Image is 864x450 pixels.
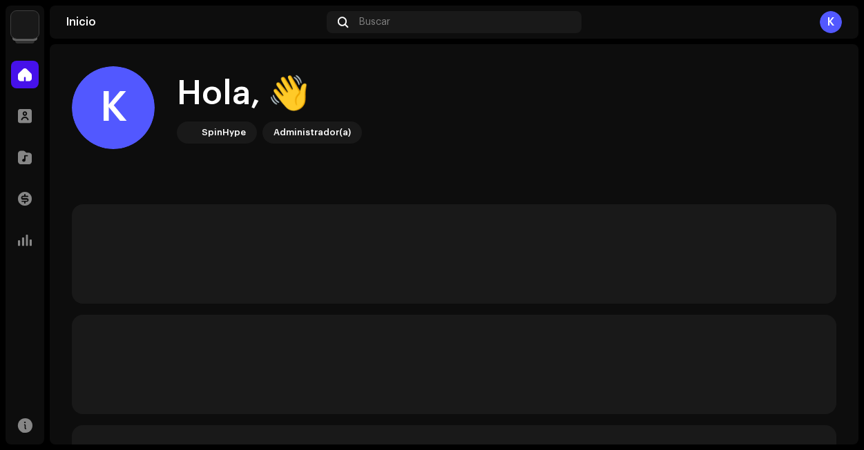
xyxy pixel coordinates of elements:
div: K [820,11,842,33]
div: SpinHype [202,124,246,141]
span: Buscar [359,17,390,28]
div: Hola, 👋 [177,72,362,116]
img: 40d31eee-25aa-4f8a-9761-0bbac6d73880 [180,124,196,141]
div: Administrador(a) [273,124,351,141]
img: 40d31eee-25aa-4f8a-9761-0bbac6d73880 [11,11,39,39]
div: Inicio [66,17,321,28]
div: K [72,66,155,149]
